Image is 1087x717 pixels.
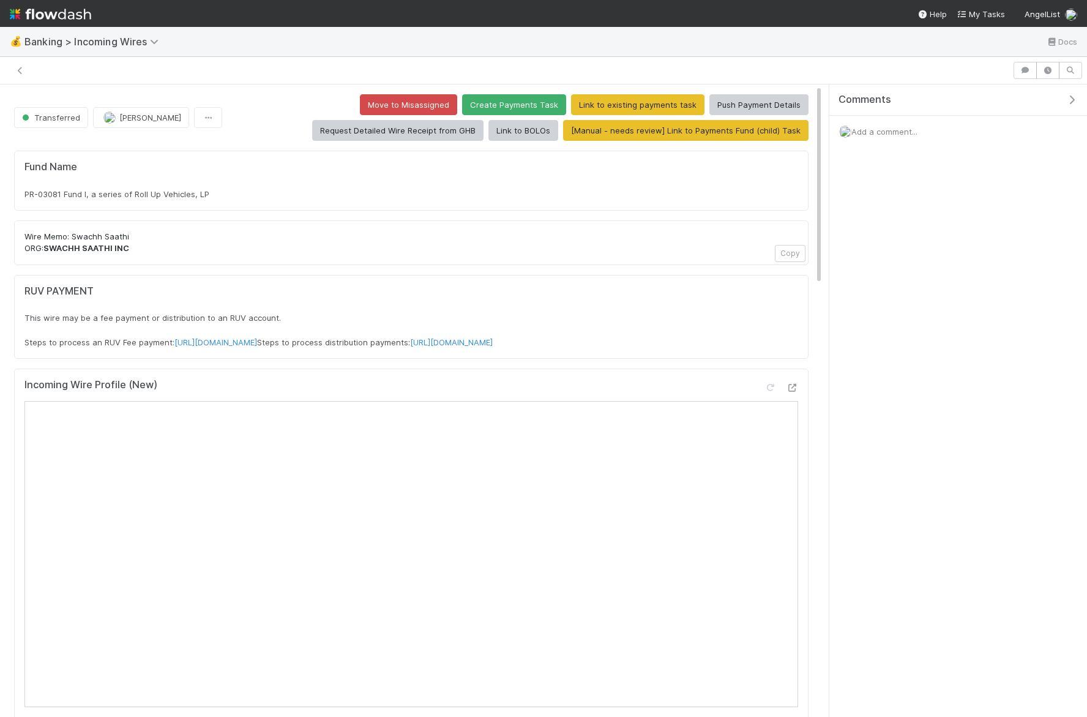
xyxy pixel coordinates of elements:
span: My Tasks [957,9,1005,19]
button: Link to existing payments task [571,94,704,115]
button: [PERSON_NAME] [93,107,189,128]
h5: Incoming Wire Profile (New) [24,379,157,391]
strong: SWACHH SAATHI INC [43,243,129,253]
button: Copy [775,245,805,262]
span: 💰 [10,36,22,47]
button: Link to BOLOs [488,120,558,141]
a: My Tasks [957,8,1005,20]
img: avatar_2de93f86-b6c7-4495-bfe2-fb093354a53c.png [1065,9,1077,21]
span: Transferred [20,113,80,122]
p: Wire Memo: Swachh Saathi ORG: [24,231,798,255]
div: Help [917,8,947,20]
span: Comments [839,94,891,106]
button: Move to Misassigned [360,94,457,115]
a: [URL][DOMAIN_NAME] [174,337,257,347]
button: Transferred [14,107,88,128]
span: Add a comment... [851,127,917,137]
img: logo-inverted-e16ddd16eac7371096b0.svg [10,4,91,24]
span: PR-03081 Fund I, a series of Roll Up Vehicles, LP [24,189,209,199]
span: [PERSON_NAME] [119,113,181,122]
button: Request Detailed Wire Receipt from GHB [312,120,484,141]
a: Docs [1046,34,1077,49]
h5: Fund Name [24,161,798,173]
span: Banking > Incoming Wires [24,36,165,48]
span: This wire may be a fee payment or distribution to an RUV account. Steps to process an RUV Fee pay... [24,313,493,347]
button: Push Payment Details [709,94,809,115]
button: [Manual - needs review] Link to Payments Fund (child) Task [563,120,809,141]
h5: RUV PAYMENT [24,285,798,298]
img: avatar_2de93f86-b6c7-4495-bfe2-fb093354a53c.png [839,126,851,138]
span: AngelList [1025,9,1060,19]
button: Create Payments Task [462,94,566,115]
img: avatar_eacbd5bb-7590-4455-a9e9-12dcb5674423.png [103,111,116,124]
a: [URL][DOMAIN_NAME] [410,337,493,347]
